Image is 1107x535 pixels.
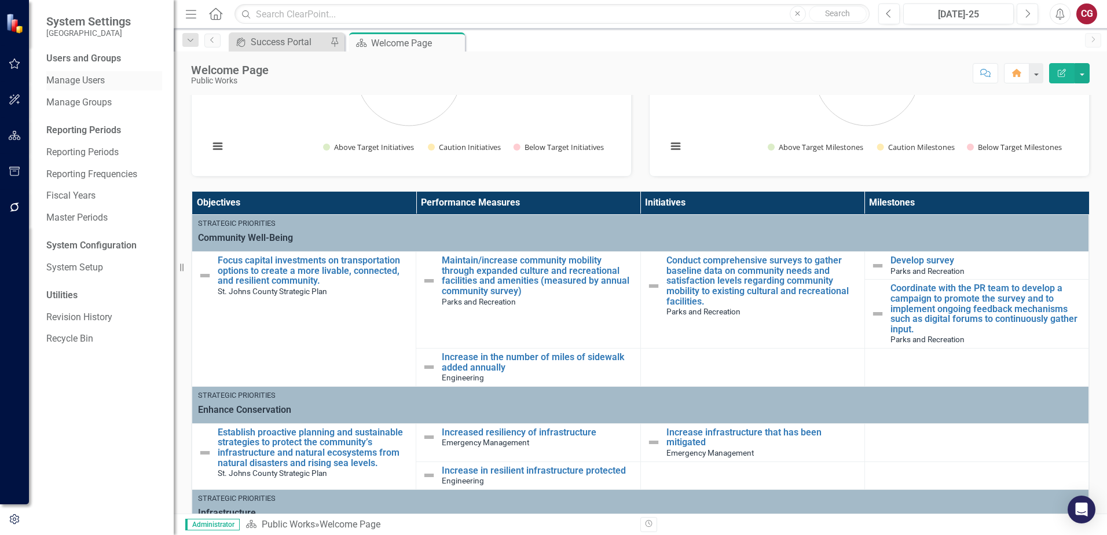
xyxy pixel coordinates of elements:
[46,261,162,274] a: System Setup
[46,74,162,87] a: Manage Users
[46,52,162,65] div: Users and Groups
[198,390,1083,401] div: Strategic Priorities
[192,252,416,387] td: Double-Click to Edit Right Click for Context Menu
[890,283,1083,334] a: Coordinate with the PR team to develop a campaign to promote the survey and to implement ongoing ...
[371,36,462,50] div: Welcome Page
[1076,3,1097,24] button: CG
[666,427,859,448] a: Increase infrastructure that has been mitigated
[245,518,632,532] div: »
[46,146,162,159] a: Reporting Periods
[251,35,327,49] div: Success Portal
[422,360,436,374] img: Not Defined
[666,255,859,306] a: Conduct comprehensive surveys to gather baseline data on community needs and satisfaction levels ...
[191,76,269,85] div: Public Works
[877,142,954,152] button: Show Caution Milestones
[514,142,604,152] button: Show Below Target Initiatives
[422,274,436,288] img: Not Defined
[416,348,640,386] td: Double-Click to Edit Right Click for Context Menu
[232,35,327,49] a: Success Portal
[46,332,162,346] a: Recycle Bin
[871,259,885,273] img: Not Defined
[218,287,327,296] span: St. Johns County Strategic Plan
[768,142,864,152] button: Show Above Target Milestones
[1068,496,1095,523] div: Open Intercom Messenger
[442,373,484,382] span: Engineering
[234,4,870,24] input: Search ClearPoint...
[198,446,212,460] img: Not Defined
[320,519,380,530] div: Welcome Page
[416,423,640,461] td: Double-Click to Edit Right Click for Context Menu
[46,239,162,252] div: System Configuration
[442,438,529,447] span: Emergency Management
[864,252,1088,280] td: Double-Click to Edit Right Click for Context Menu
[6,13,26,34] img: ClearPoint Strategy
[825,9,850,18] span: Search
[890,266,965,276] span: Parks and Recreation
[416,252,640,349] td: Double-Click to Edit Right Click for Context Menu
[46,289,162,302] div: Utilities
[907,8,1010,21] div: [DATE]-25
[442,427,634,438] a: Increased resiliency of infrastructure
[666,307,741,316] span: Parks and Recreation
[890,255,1083,266] a: Develop survey
[218,427,410,468] a: Establish proactive planning and sustainable strategies to protect the community’s infrastructure...
[218,468,327,478] span: St. Johns County Strategic Plan
[428,142,501,152] button: Show Caution Initiatives
[192,489,1089,526] td: Double-Click to Edit
[640,423,864,461] td: Double-Click to Edit Right Click for Context Menu
[442,466,634,476] a: Increase in resilient infrastructure protected
[871,307,885,321] img: Not Defined
[647,435,661,449] img: Not Defined
[262,519,315,530] a: Public Works
[192,423,416,489] td: Double-Click to Edit Right Click for Context Menu
[185,519,240,530] span: Administrator
[198,218,1083,229] div: Strategic Priorities
[442,352,634,372] a: Increase in the number of miles of sidewalk added annually
[192,215,1089,252] td: Double-Click to Edit
[809,6,867,22] button: Search
[442,297,516,306] span: Parks and Recreation
[198,404,1083,417] span: Enhance Conservation
[442,255,634,296] a: Maintain/increase community mobility through expanded culture and recreational facilities and ame...
[198,232,1083,245] span: Community Well-Being
[416,461,640,489] td: Double-Click to Edit Right Click for Context Menu
[890,335,965,344] span: Parks and Recreation
[210,138,226,155] button: View chart menu, Chart
[422,430,436,444] img: Not Defined
[191,64,269,76] div: Welcome Page
[442,476,484,485] span: Engineering
[198,493,1083,504] div: Strategic Priorities
[46,28,131,38] small: [GEOGRAPHIC_DATA]
[647,279,661,293] img: Not Defined
[46,124,162,137] div: Reporting Periods
[640,252,864,349] td: Double-Click to Edit Right Click for Context Menu
[198,507,1083,520] span: Infrastructure
[218,255,410,286] a: Focus capital investments on transportation options to create a more livable, connected, and resi...
[192,386,1089,423] td: Double-Click to Edit
[422,468,436,482] img: Not Defined
[46,96,162,109] a: Manage Groups
[46,14,131,28] span: System Settings
[967,142,1062,152] button: Show Below Target Milestones
[864,280,1088,349] td: Double-Click to Edit Right Click for Context Menu
[46,168,162,181] a: Reporting Frequencies
[668,138,684,155] button: View chart menu, Chart
[46,211,162,225] a: Master Periods
[198,269,212,283] img: Not Defined
[666,448,754,457] span: Emergency Management
[46,311,162,324] a: Revision History
[46,189,162,203] a: Fiscal Years
[323,142,415,152] button: Show Above Target Initiatives
[903,3,1014,24] button: [DATE]-25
